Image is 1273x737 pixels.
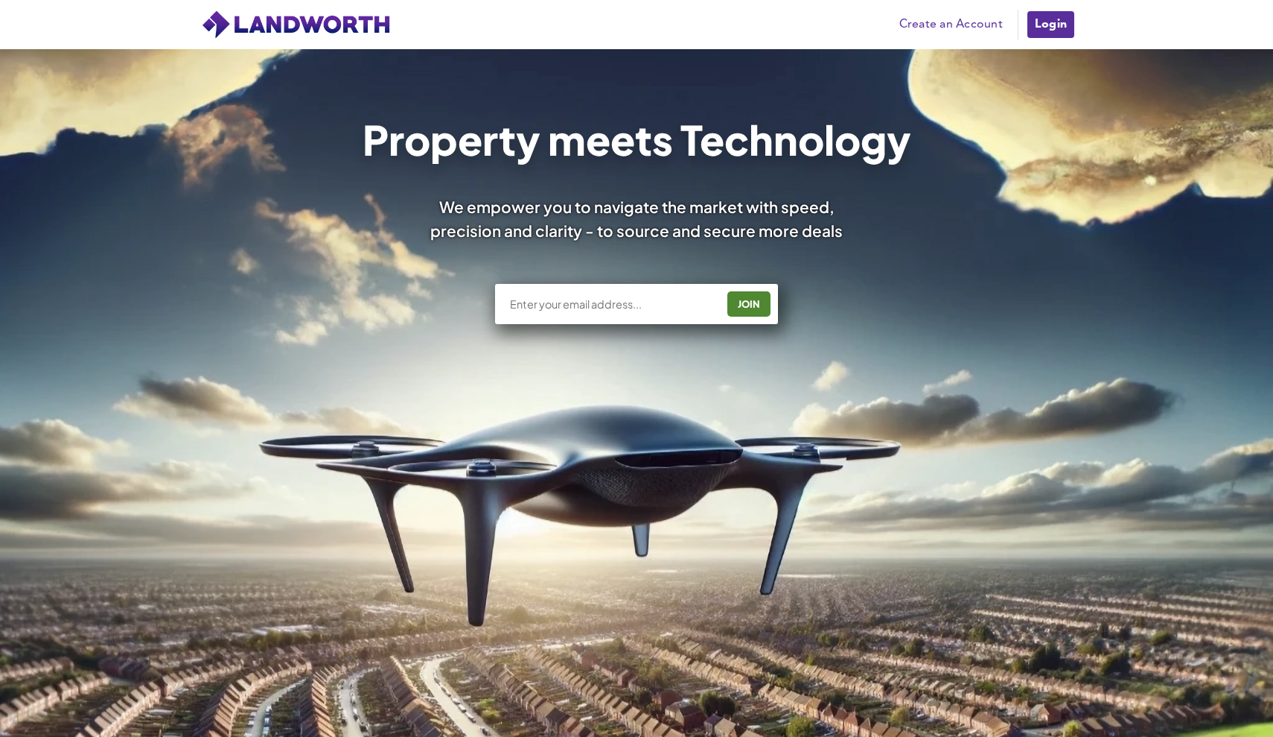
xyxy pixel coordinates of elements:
[363,119,911,159] h1: Property meets Technology
[892,13,1010,36] a: Create an Account
[1026,10,1076,39] a: Login
[732,292,766,316] div: JOIN
[508,297,716,311] input: Enter your email address...
[727,291,770,317] button: JOIN
[410,195,863,241] div: We empower you to navigate the market with speed, precision and clarity - to source and secure mo...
